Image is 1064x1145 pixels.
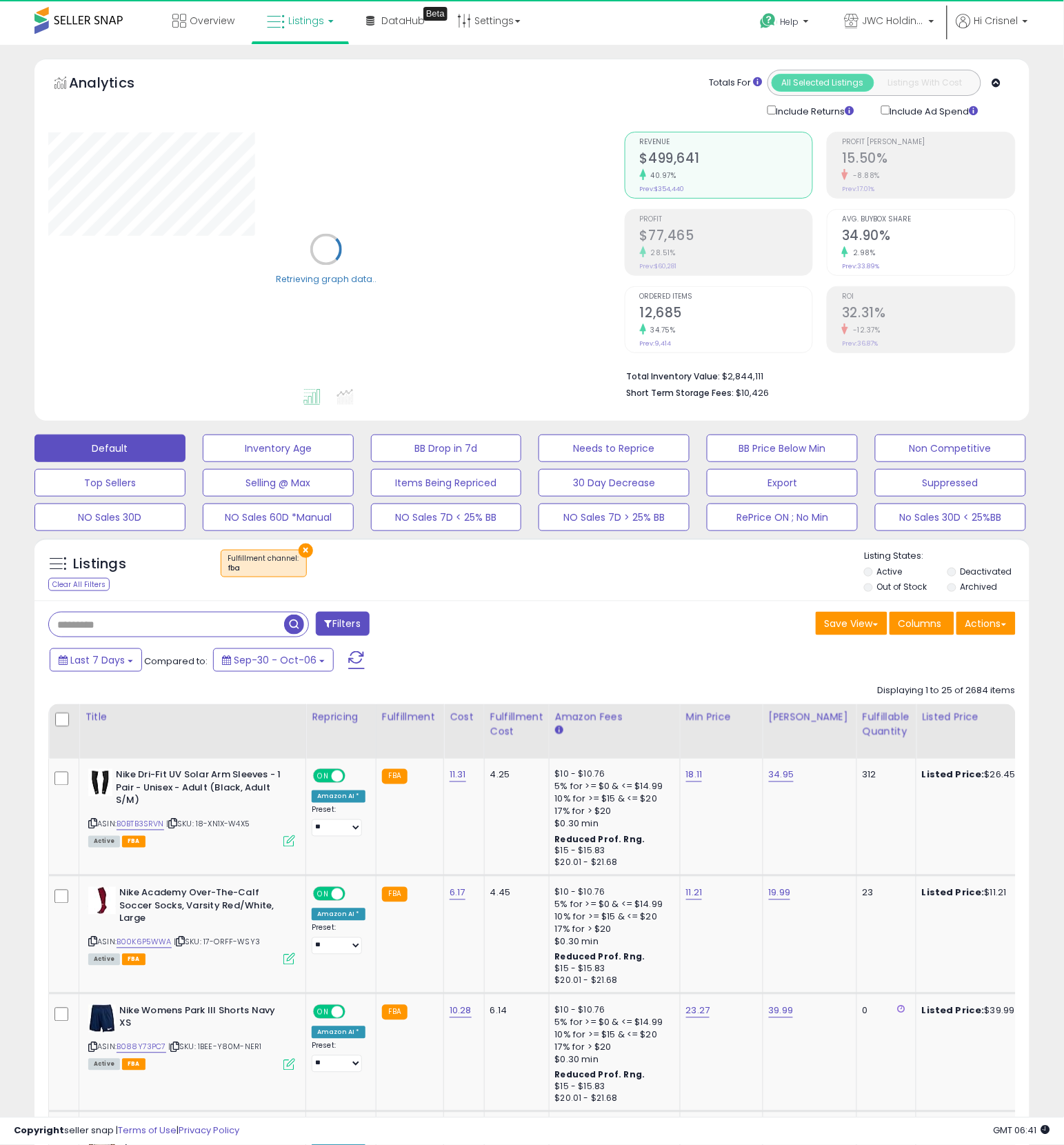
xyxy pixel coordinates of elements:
[863,769,905,781] div: 312
[842,139,1015,146] span: Profit [PERSON_NAME]
[960,581,997,593] label: Archived
[343,1006,365,1017] span: OFF
[48,578,110,591] div: Clear All Filters
[848,170,880,181] small: -8.88%
[450,710,479,724] div: Cost
[994,1124,1050,1137] span: 2025-10-14 06:41 GMT
[555,1017,670,1029] div: 5% for >= $0 & <= $14.99
[450,886,465,900] a: 6.17
[956,612,1016,635] button: Actions
[179,1124,239,1137] a: Privacy Policy
[555,769,670,781] div: $10 - $10.76
[875,504,1026,531] button: No Sales 30D < 25%BB
[922,886,985,899] b: Listed Price:
[707,435,858,462] button: BB Price Below Min
[875,435,1026,462] button: Non Competitive
[922,769,1036,781] div: $26.45
[34,469,185,497] button: Top Sellers
[555,1093,670,1105] div: $20.01 - $21.68
[707,504,858,531] button: RePrice ON ; No Min
[88,887,116,915] img: 21tyy9mLVKL._SL40_.jpg
[877,581,927,593] label: Out of Stock
[343,888,365,900] span: OFF
[555,834,645,846] b: Reduced Prof. Rng.
[874,74,976,92] button: Listings With Cost
[371,504,522,531] button: NO Sales 7D < 25% BB
[646,325,676,335] small: 34.75%
[168,1042,262,1053] span: | SKU: 1BEE-Y80M-NER1
[646,170,676,181] small: 40.97%
[750,2,823,45] a: Help
[555,975,670,987] div: $20.01 - $21.68
[555,924,670,936] div: 17% for > $20
[314,770,332,782] span: ON
[69,73,161,96] h5: Analytics
[640,293,813,301] span: Ordered Items
[640,185,685,193] small: Prev: $354,440
[228,564,299,573] div: fba
[122,954,145,966] span: FBA
[88,769,295,846] div: ASIN:
[640,305,813,323] h2: 12,685
[848,325,881,335] small: -12.37%
[174,937,260,948] span: | SKU: 17-ORFF-WSY3
[842,305,1015,323] h2: 32.31%
[640,339,672,348] small: Prev: 9,414
[490,1005,539,1017] div: 6.14
[960,566,1012,577] label: Deactivated
[877,566,903,577] label: Active
[88,836,120,848] span: All listings currently available for purchase on Amazon
[88,769,112,797] img: 31p+R8FhSSL._SL40_.jpg
[863,887,905,899] div: 23
[213,648,334,672] button: Sep-30 - Oct-06
[842,150,1015,169] h2: 15.50%
[640,139,813,146] span: Revenue
[88,1005,116,1033] img: 41sxTQmT5tL._SL40_.jpg
[34,504,185,531] button: NO Sales 30D
[890,612,954,635] button: Columns
[555,1029,670,1042] div: 10% for >= $15 & <= $20
[118,1124,177,1137] a: Terms of Use
[555,1005,670,1017] div: $10 - $10.76
[382,887,408,902] small: FBA
[312,806,365,837] div: Preset:
[555,793,670,806] div: 10% for >= $15 & <= $20
[382,769,408,784] small: FBA
[686,710,757,724] div: Min Price
[640,262,677,270] small: Prev: $60,281
[555,806,670,818] div: 17% for > $20
[423,7,448,21] div: Tooltip anchor
[312,1042,365,1073] div: Preset:
[490,710,543,739] div: Fulfillment Cost
[555,724,563,737] small: Amazon Fees.
[922,1004,985,1017] b: Listed Price:
[166,819,250,830] span: | SKU: 18-XN1X-W4X5
[312,710,370,724] div: Repricing
[871,103,1001,118] div: Include Ad Spend
[299,544,313,558] button: ×
[228,553,299,574] span: Fulfillment channel :
[922,1005,1036,1017] div: $39.99
[627,370,721,382] b: Total Inventory Value:
[781,16,799,28] span: Help
[922,768,985,781] b: Listed Price:
[640,150,813,169] h2: $499,641
[490,769,539,781] div: 4.25
[555,964,670,975] div: $15 - $15.83
[760,12,777,30] i: Get Help
[555,951,645,963] b: Reduced Prof. Rng.
[848,248,876,258] small: 2.98%
[371,469,522,497] button: Items Being Repriced
[381,14,425,28] span: DataHub
[119,1005,287,1034] b: Nike Womens Park III Shorts Navy XS
[450,1004,472,1018] a: 10.28
[555,1054,670,1066] div: $0.30 min
[686,768,703,782] a: 18.11
[686,886,703,900] a: 11.21
[312,1026,365,1039] div: Amazon AI *
[117,1042,166,1053] a: B088Y73PC7
[707,469,858,497] button: Export
[555,781,670,793] div: 5% for >= $0 & <= $14.99
[312,790,365,803] div: Amazon AI *
[922,887,1036,899] div: $11.21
